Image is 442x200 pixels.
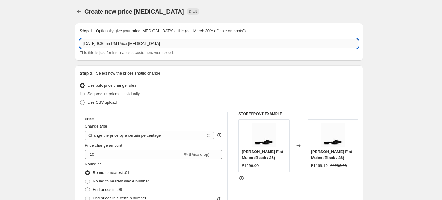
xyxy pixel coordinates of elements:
img: Skinner_Black_2_80x.jpg [252,123,276,147]
span: Use CSV upload [87,100,117,105]
span: Round to nearest .01 [93,170,129,175]
span: Change type [85,124,107,128]
div: ₱1299.00 [242,163,259,169]
div: help [216,132,222,138]
span: Price change amount [85,143,122,148]
span: Rounding [85,162,102,166]
span: This title is just for internal use, customers won't see it [80,50,174,55]
h2: Step 1. [80,28,94,34]
input: -15 [85,150,183,159]
span: Create new price [MEDICAL_DATA] [84,8,184,15]
div: ₱1169.10 [311,163,328,169]
h2: Step 2. [80,70,94,76]
span: Use bulk price change rules [87,83,136,88]
button: Price change jobs [75,7,83,16]
input: 30% off holiday sale [80,39,358,48]
p: Optionally give your price [MEDICAL_DATA] a title (eg "March 30% off sale on boots") [96,28,246,34]
h3: Price [85,117,94,122]
strike: ₱1299.00 [330,163,347,169]
img: Skinner_Black_2_80x.jpg [321,123,345,147]
span: [PERSON_NAME] Flat Mules (Black / 36) [311,149,352,160]
h6: STOREFRONT EXAMPLE [238,112,358,116]
span: End prices in .99 [93,187,122,192]
span: Draft [189,9,197,14]
span: % (Price drop) [184,152,209,157]
span: [PERSON_NAME] Flat Mules (Black / 36) [242,149,283,160]
span: Round to nearest whole number [93,179,149,183]
span: Set product prices individually [87,92,140,96]
p: Select how the prices should change [96,70,160,76]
